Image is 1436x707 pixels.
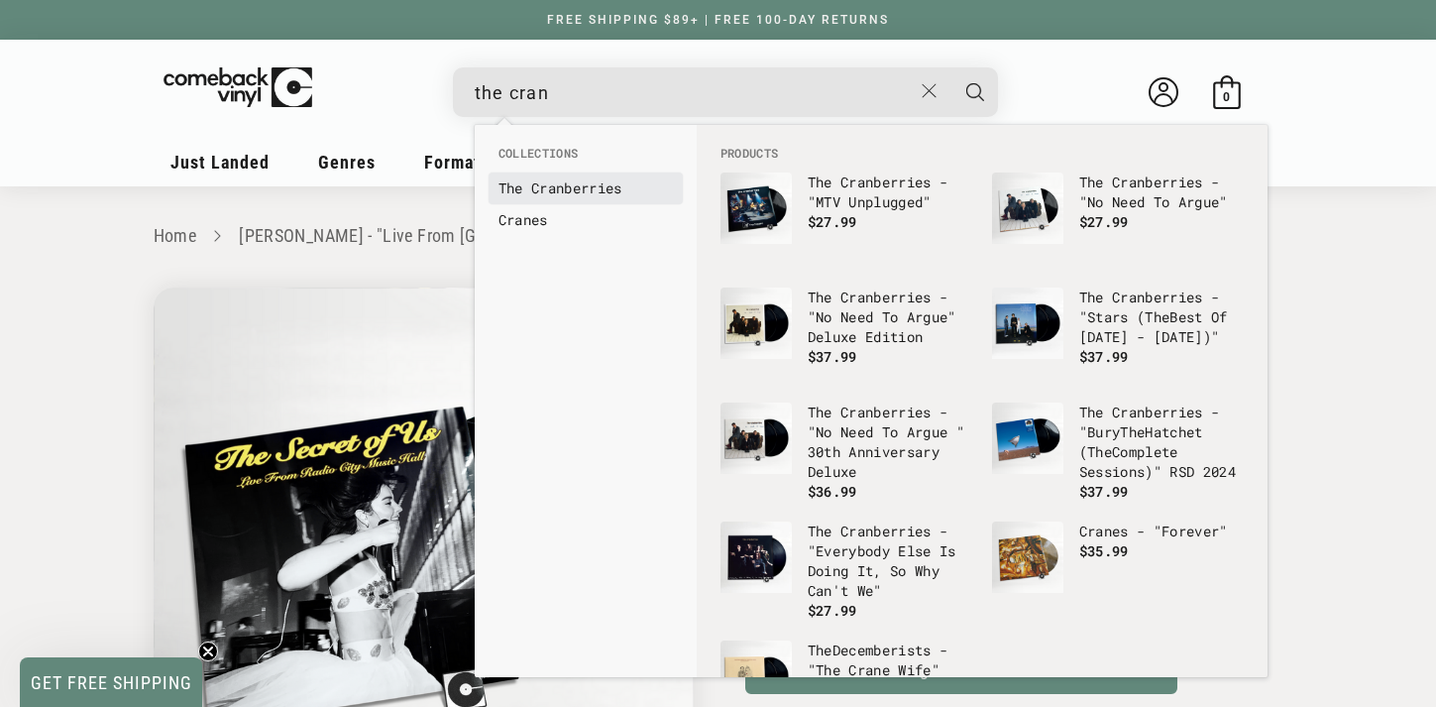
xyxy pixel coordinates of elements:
[1079,347,1129,366] span: $37.99
[992,173,1244,268] a: The Cranberries - "No Need To Argue" The Cranberries - "No Need To Argue" $27.99
[982,393,1254,512] li: products: The Cranberries - "Bury The Hatchet (The Complete Sessions)" RSD 2024
[1079,173,1104,191] b: The
[982,163,1254,278] li: products: The Cranberries - "No Need To Argue"
[720,522,792,593] img: The Cranberries - "Everybody Else Is Doing It, So Why Can't We"
[911,69,947,113] button: Close
[808,641,832,659] b: The
[992,288,1244,383] a: The Cranberries - "Stars (The Best Of 1992 - 2002)" The Cranberries - "Stars (TheBest Of [DATE] -...
[992,522,1063,593] img: Cranes - "Forever"
[808,173,972,212] p: berries - "MTV Unplugged"
[1120,422,1145,441] b: The
[453,67,998,117] div: Search
[531,178,564,197] b: Cran
[808,522,832,540] b: The
[982,278,1254,393] li: products: The Cranberries - "Stars (The Best Of 1992 - 2002)"
[711,278,982,393] li: products: The Cranberries - "No Need To Argue" Deluxe Edition
[840,173,873,191] b: Cran
[808,403,972,482] p: berries - "No Need To Argue " 30th Anniversary Deluxe
[1079,482,1129,501] span: $37.99
[711,512,982,631] li: products: The Cranberries - "Everybody Else Is Doing It, So Why Can't We"
[992,403,1063,474] img: The Cranberries - "Bury The Hatchet (The Complete Sessions)" RSD 2024
[527,13,909,27] a: FREE SHIPPING $89+ | FREE 100-DAY RETURNS
[840,522,873,540] b: Cran
[808,212,857,231] span: $27.99
[1079,212,1129,231] span: $27.99
[711,145,1254,163] li: Products
[720,288,792,359] img: The Cranberries - "No Need To Argue" Deluxe Edition
[808,522,972,601] p: berries - "Everybody Else Is Doing It, So Why Can't We"
[808,641,972,680] p: Decemberists - " e Wife"
[489,145,683,173] li: Collections
[475,125,697,246] div: Collections
[1079,541,1129,560] span: $35.99
[950,67,1000,117] button: Search
[720,173,792,244] img: The Cranberries - "MTV Unplugged"
[720,288,972,383] a: The Cranberries - "No Need To Argue" Deluxe Edition The Cranberries - "No Need To Argue" Deluxe E...
[489,204,683,236] li: collections: Cranes
[1112,288,1145,306] b: Cran
[816,660,840,679] b: The
[154,222,1283,251] nav: breadcrumbs
[992,173,1063,244] img: The Cranberries - "No Need To Argue"
[489,173,683,204] li: collections: The Cranberries
[808,288,972,347] p: berries - "No Need To Argue" Deluxe Edition
[475,72,912,113] input: When autocomplete results are available use up and down arrows to review and enter to select
[848,660,881,679] b: Cran
[1079,522,1112,540] b: Cran
[1079,403,1104,421] b: The
[239,225,698,246] a: [PERSON_NAME] - "Live From [GEOGRAPHIC_DATA]" RSD 2025
[1079,522,1244,541] p: es - "Forever"
[154,225,196,246] a: Home
[808,403,832,421] b: The
[992,403,1244,502] a: The Cranberries - "Bury The Hatchet (The Complete Sessions)" RSD 2024 The Cranberries - "BuryTheH...
[498,178,673,198] a: The Cranberries
[982,512,1254,627] li: products: Cranes - "Forever"
[720,403,792,474] img: The Cranberries - "No Need To Argue " 30th Anniversary Deluxe
[808,347,857,366] span: $37.99
[697,125,1268,677] div: Products
[992,288,1063,359] img: The Cranberries - "Stars (The Best Of 1992 - 2002)"
[1145,307,1169,326] b: The
[720,403,972,502] a: The Cranberries - "No Need To Argue " 30th Anniversary Deluxe The Cranberries - "No Need To Argue...
[1087,442,1112,461] b: The
[1112,173,1145,191] b: Cran
[20,657,202,707] div: GET FREE SHIPPINGClose teaser
[170,152,270,173] span: Just Landed
[711,393,982,512] li: products: The Cranberries - "No Need To Argue " 30th Anniversary Deluxe
[808,288,832,306] b: The
[498,210,673,230] a: Cranes
[1079,288,1104,306] b: The
[720,173,972,268] a: The Cranberries - "MTV Unplugged" The Cranberries - "MTV Unplugged" $27.99
[840,403,873,421] b: Cran
[424,152,490,173] span: Formats
[1079,173,1244,212] p: berries - "No Need To Argue"
[198,642,218,661] button: Close teaser
[808,601,857,620] span: $27.99
[498,210,531,229] b: Cran
[1079,288,1244,347] p: berries - "Stars ( Best Of [DATE] - [DATE])"
[808,173,832,191] b: The
[1112,403,1145,421] b: Cran
[992,522,1244,617] a: Cranes - "Forever" Cranes - "Forever" $35.99
[318,152,376,173] span: Genres
[1223,89,1230,104] span: 0
[1079,403,1244,482] p: berries - "Bury Hatchet ( Complete Sessions)" RSD 2024
[498,178,523,197] b: The
[840,288,873,306] b: Cran
[808,482,857,501] span: $36.99
[31,672,192,693] span: GET FREE SHIPPING
[711,163,982,278] li: products: The Cranberries - "MTV Unplugged"
[720,522,972,621] a: The Cranberries - "Everybody Else Is Doing It, So Why Can't We" The Cranberries - "Everybody Else...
